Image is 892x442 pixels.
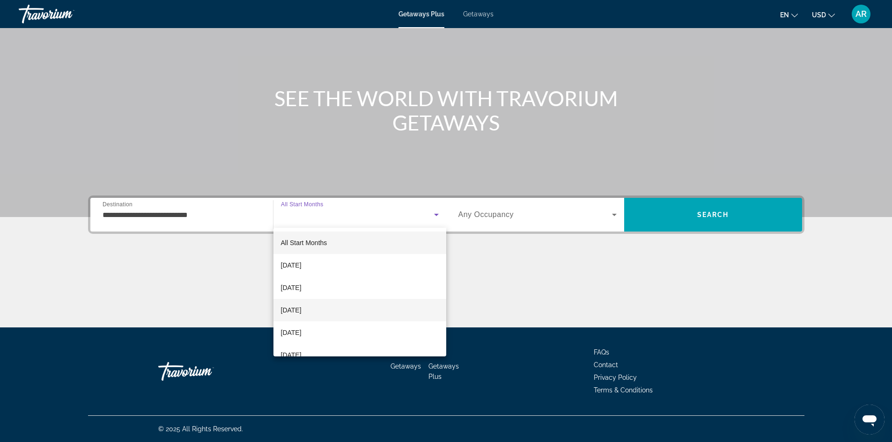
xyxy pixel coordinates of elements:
span: [DATE] [281,327,302,338]
span: [DATE] [281,282,302,293]
iframe: Button to launch messaging window [855,405,885,435]
span: [DATE] [281,349,302,361]
span: [DATE] [281,304,302,316]
span: [DATE] [281,260,302,271]
span: All Start Months [281,239,327,246]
